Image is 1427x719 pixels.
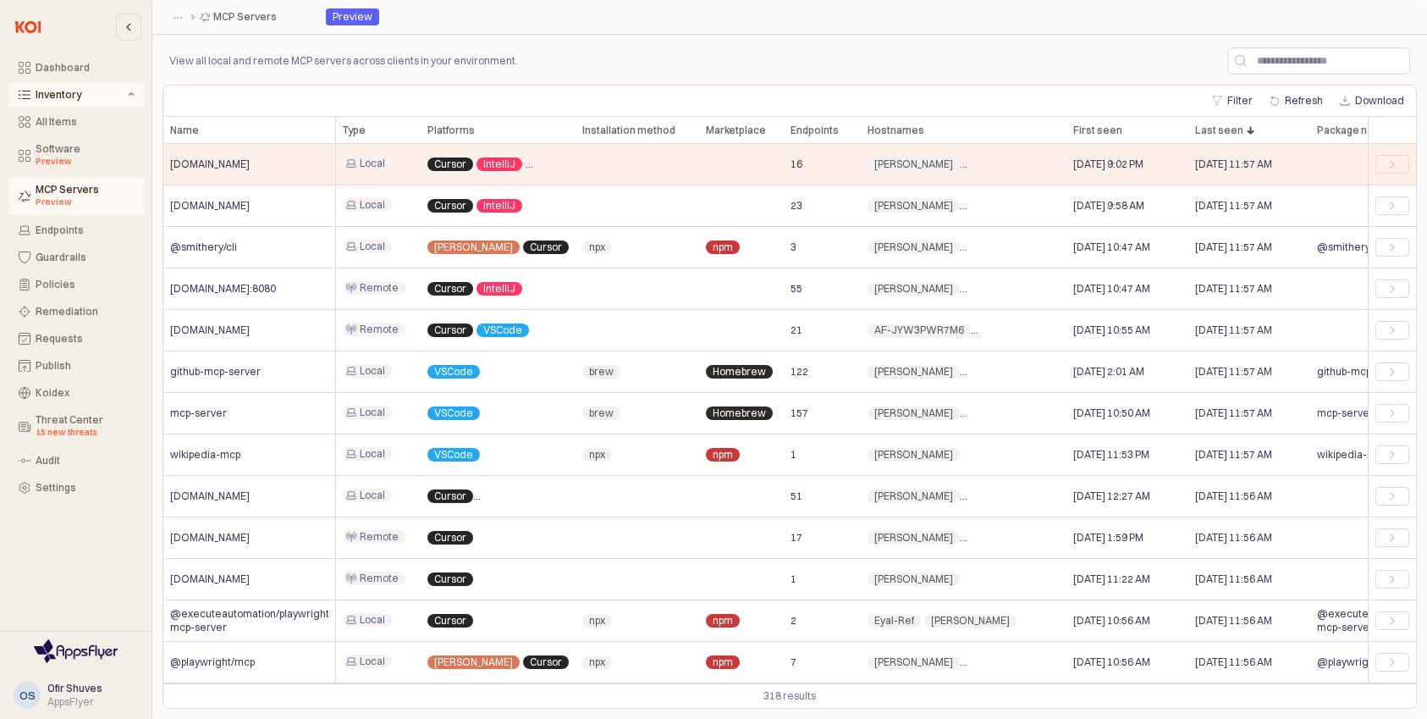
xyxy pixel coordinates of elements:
span: [PERSON_NAME] [970,282,1049,296]
button: OS [14,682,41,709]
div: Preview [333,8,372,25]
span: [PERSON_NAME] [874,531,953,545]
span: [PERSON_NAME] [931,614,1010,628]
span: [DATE] 11:57 AM [1195,199,1272,213]
span: [PERSON_NAME] [970,241,1049,254]
span: Remote [360,572,399,585]
button: Requests [8,327,145,351]
div: Koidex [36,387,135,399]
span: Cursor [434,572,466,586]
span: Local [360,157,385,170]
span: 51 [791,489,802,503]
span: [PERSON_NAME] [970,531,1049,545]
span: [DOMAIN_NAME] [170,199,250,213]
div: 15 new threats [36,426,135,440]
span: [DATE] 11:57 AM [1195,282,1272,296]
span: [DATE] 11:57 AM [1195,407,1272,420]
button: Audit [8,449,145,473]
span: [DATE] 10:55 AM [1073,324,1150,337]
div: Inventory [36,89,124,101]
span: [PERSON_NAME] [970,199,1049,213]
span: VSCode [483,324,522,337]
span: [DATE] 11:56 AM [1195,572,1272,586]
span: @executeautomation/playwright-mcp-server [170,607,328,634]
span: [DATE] 10:56 AM [1073,655,1150,669]
button: Download [1333,91,1411,111]
span: [PERSON_NAME] [874,282,953,296]
span: brew [589,365,614,379]
span: [PERSON_NAME] [874,199,953,213]
span: [PERSON_NAME] [483,489,562,503]
span: [PERSON_NAME] [874,365,953,379]
button: Guardrails [8,246,145,269]
span: [PERSON_NAME] [874,448,953,462]
div: OS [19,687,36,704]
div: 318 results [763,688,816,705]
span: [DATE] 11:56 AM [1195,489,1272,503]
span: Type [343,124,366,137]
button: Remediation [8,300,145,324]
div: Preview [36,196,135,209]
span: 21 [791,324,802,337]
span: VSCode [434,448,473,462]
span: [DATE] 11:57 AM [1195,448,1272,462]
span: @playwright/mcp [170,655,255,669]
span: [DATE] 2:01 AM [1073,365,1144,379]
div: Policies [36,279,135,290]
span: [DATE] 10:50 AM [1073,407,1150,420]
span: npx [589,614,605,628]
button: Dashboard [8,56,145,80]
button: Threat Center [8,408,145,445]
span: [DATE] 11:56 AM [1195,655,1272,669]
span: [PERSON_NAME] [970,407,1049,420]
span: [DATE] 9:02 PM [1073,158,1143,171]
span: Name [170,124,199,137]
button: Endpoints [8,218,145,242]
span: [PERSON_NAME] [874,158,953,171]
button: Publish [8,354,145,378]
span: Cursor [434,282,466,296]
span: npm [713,655,733,669]
span: 157 [791,407,808,420]
span: [DOMAIN_NAME] [170,324,250,337]
span: Endpoints [791,124,839,137]
span: 55 [791,282,802,296]
p: View all local and remote MCP servers across clients in your environment. [169,53,564,69]
span: Platforms [427,124,475,137]
span: [DOMAIN_NAME] [170,489,250,503]
span: brew [589,407,614,420]
span: Hostnames [868,124,924,137]
button: Inventory [8,83,145,107]
div: AppsFlyer [47,695,102,709]
span: Local [360,613,385,627]
span: 3 [791,241,796,254]
span: IntelliJ [483,158,515,171]
div: Settings [36,482,135,494]
div: Audit [36,455,135,467]
button: MCP Servers [8,178,145,215]
span: Cursor [434,324,466,337]
span: Cursor [434,489,466,503]
span: AF-JYW3PWR7M6 [970,489,1060,503]
span: npx [589,655,605,669]
span: Local [360,364,385,378]
span: [PERSON_NAME] [434,655,513,669]
span: Marketplace [706,124,766,137]
span: Package name [1317,124,1389,137]
span: 2 [791,614,796,628]
span: mcp-server [1317,407,1374,420]
span: Remote [360,281,399,295]
span: Ofir Shuves [47,682,102,694]
span: [PERSON_NAME] [874,572,953,586]
span: Cursor [434,614,466,628]
div: Endpoints [36,224,135,236]
button: Koidex [8,381,145,405]
span: [DATE] 10:47 AM [1073,282,1150,296]
span: VSCode [434,407,473,420]
span: Cursor [530,655,562,669]
span: mcp-server [170,407,227,420]
span: 7 [791,655,796,669]
span: 122 [791,365,808,379]
span: [DATE] 11:56 AM [1195,531,1272,545]
span: [DATE] 11:57 AM [1195,365,1272,379]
